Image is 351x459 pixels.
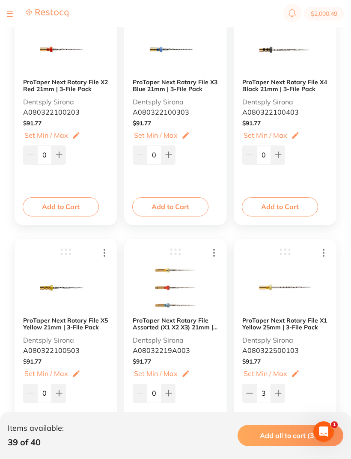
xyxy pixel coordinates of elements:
p: A080322100403 [242,108,299,116]
p: Dentsply Sirona [242,98,293,106]
div: $ 91.77 [133,358,218,365]
p: Set Min / Max [134,131,178,139]
img: anBn [40,23,92,76]
div: ProTaper Next Rotary File X3 Blue 21mm | 3-File Pack Dentsply Sirona A080322100303 $91.77Set Min ... [124,0,227,225]
iframe: Intercom live chat [313,421,334,442]
button: Add to Cart [23,197,99,216]
p: Set Min / Max [24,370,68,377]
p: A080322100303 [133,108,189,116]
p: Dentsply Sirona [133,98,184,106]
p: 39 of 40 [8,437,64,447]
div: ProTaper Next Rotary File X4 Black 21mm | 3-File Pack Dentsply Sirona A080322100403 $91.77Set Min... [234,0,336,225]
button: $2,000.49 [304,7,344,21]
button: ProTaper Next Rotary File X1 Yellow 25mm | 3-File Pack [242,317,328,331]
div: ProTaper Next Rotary File X2 Red 21mm | 3-File Pack Dentsply Sirona A080322100203 $91.77Set Min /... [15,0,117,225]
p: Dentsply Sirona [242,336,293,344]
button: Add to Cart [132,197,208,216]
button: Add to Cart [242,197,318,216]
p: Set Min / Max [244,370,287,377]
span: 1 [331,421,338,428]
img: LTEuanBn [259,261,311,314]
p: A080322100503 [23,346,80,354]
img: MS5qcGc [259,23,311,76]
p: Dentsply Sirona [133,336,184,344]
img: LTEuanBn [40,261,92,314]
p: Dentsply Sirona [23,98,74,106]
div: $ 91.77 [242,120,328,127]
button: Add all to cart (39) [238,425,343,446]
p: A08032219A003 [133,346,190,354]
div: $ 91.77 [23,120,109,127]
img: Zw [150,261,202,314]
button: ProTaper Next Rotary File X4 Black 21mm | 3-File Pack [242,79,328,92]
div: $ 91.77 [133,120,218,127]
p: Set Min / Max [134,370,178,377]
a: Restocq Logo [26,9,68,19]
p: A080322500103 [242,346,299,354]
button: ProTaper Next Rotary File Assorted (X1 X2 X3) 21mm | 3-File Pack [133,317,218,331]
p: Dentsply Sirona [23,336,74,344]
p: Set Min / Max [244,131,287,139]
button: ProTaper Next Rotary File X5 Yellow 21mm | 3-File Pack [23,317,109,331]
img: Restocq Logo [26,9,68,18]
button: ProTaper Next Rotary File X3 Blue 21mm | 3-File Pack [133,79,218,92]
p: A080322100203 [23,108,80,116]
div: $ 91.77 [23,358,109,365]
p: Set Min / Max [24,131,68,139]
p: Items available: [8,424,64,433]
div: $ 91.77 [242,358,328,365]
span: Add all to cart (39) [260,431,321,440]
img: LmpwZw [150,23,202,76]
button: ProTaper Next Rotary File X2 Red 21mm | 3-File Pack [23,79,109,92]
